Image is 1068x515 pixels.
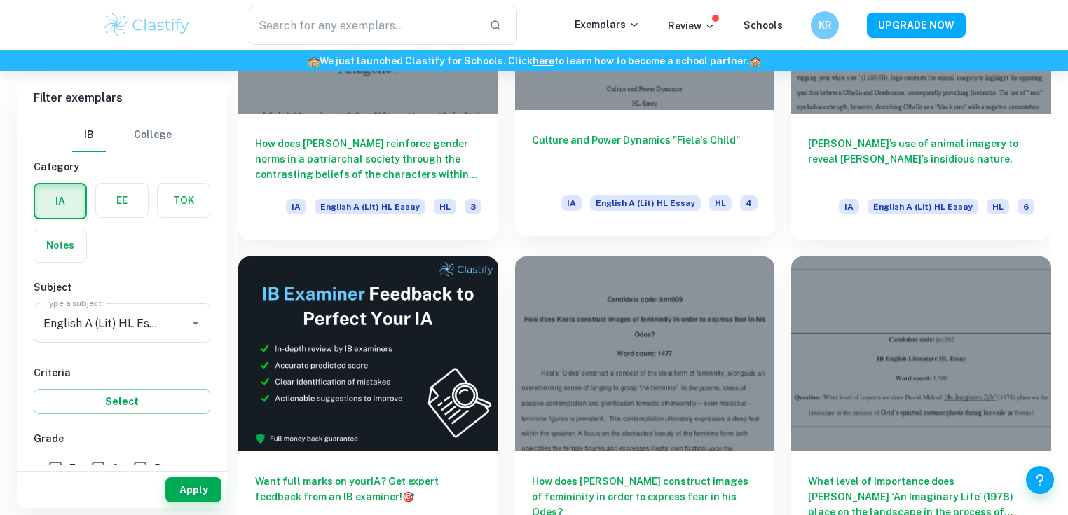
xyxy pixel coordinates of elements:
[34,280,210,295] h6: Subject
[34,365,210,380] h6: Criteria
[867,13,966,38] button: UPGRADE NOW
[286,199,306,214] span: IA
[43,297,102,309] label: Type a subject
[96,184,148,217] button: EE
[72,118,172,152] div: Filter type choice
[134,118,172,152] button: College
[17,78,227,118] h6: Filter exemplars
[186,313,205,333] button: Open
[3,53,1065,69] h6: We just launched Clastify for Schools. Click to learn how to become a school partner.
[740,195,758,211] span: 4
[1018,199,1034,214] span: 6
[315,199,425,214] span: English A (Lit) HL Essay
[72,118,106,152] button: IB
[575,17,640,32] p: Exemplars
[532,132,758,179] h6: Culture and Power Dynamics "Fiela's Child"
[808,136,1034,182] h6: [PERSON_NAME]’s use of animal imagery to reveal [PERSON_NAME]’s insidious nature.
[533,55,554,67] a: here
[69,460,76,476] span: 7
[1026,466,1054,494] button: Help and Feedback
[709,195,732,211] span: HL
[465,199,481,214] span: 3
[308,55,320,67] span: 🏫
[154,460,160,476] span: 5
[839,199,859,214] span: IA
[817,18,833,33] h6: KR
[749,55,761,67] span: 🏫
[255,136,481,182] h6: How does [PERSON_NAME] reinforce gender norms in a patriarchal society through the contrasting be...
[34,431,210,446] h6: Grade
[402,491,414,502] span: 🎯
[668,18,716,34] p: Review
[868,199,978,214] span: English A (Lit) HL Essay
[112,460,118,476] span: 6
[158,184,210,217] button: TOK
[34,228,86,262] button: Notes
[102,11,191,39] img: Clastify logo
[744,20,783,31] a: Schools
[255,474,481,504] h6: Want full marks on your IA ? Get expert feedback from an IB examiner!
[35,184,85,218] button: IA
[165,477,221,502] button: Apply
[987,199,1009,214] span: HL
[34,389,210,414] button: Select
[238,256,498,451] img: Thumbnail
[811,11,839,39] button: KR
[34,159,210,174] h6: Category
[561,195,582,211] span: IA
[434,199,456,214] span: HL
[249,6,478,45] input: Search for any exemplars...
[590,195,701,211] span: English A (Lit) HL Essay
